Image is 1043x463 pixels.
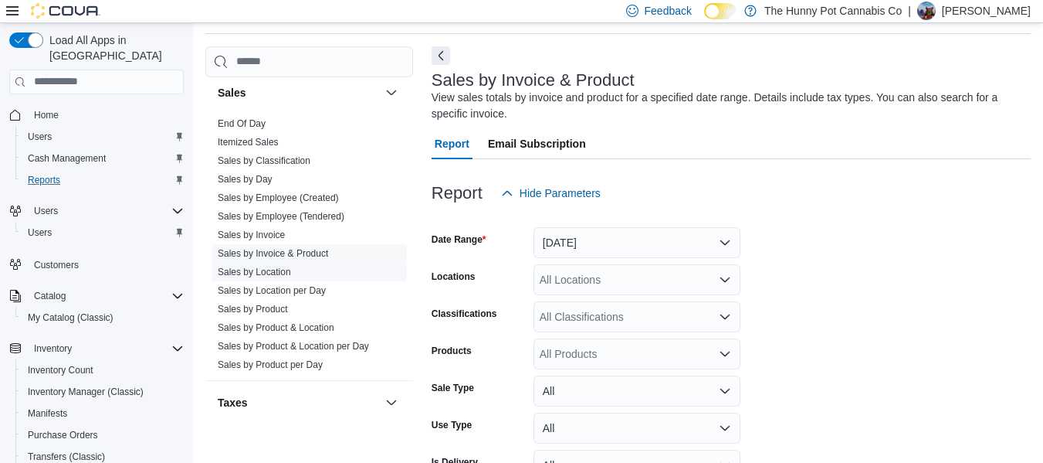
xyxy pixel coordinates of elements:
button: Taxes [218,395,379,410]
div: View sales totals by invoice and product for a specified date range. Details include tax types. Y... [432,90,1023,122]
button: My Catalog (Classic) [15,307,190,329]
a: End Of Day [218,118,266,129]
span: Users [34,205,58,217]
span: Email Subscription [488,128,586,159]
span: Load All Apps in [GEOGRAPHIC_DATA] [43,32,184,63]
span: Sales by Classification [218,155,310,167]
span: Sales by Invoice & Product [218,247,328,260]
span: Feedback [645,3,692,19]
span: My Catalog (Classic) [28,312,113,324]
span: Home [28,105,184,124]
span: Sales by Product & Location per Day [218,340,369,352]
span: Sales by Product [218,303,288,315]
button: All [533,413,740,444]
button: Open list of options [719,311,731,323]
a: Home [28,106,65,124]
button: Users [3,200,190,222]
a: Sales by Location per Day [218,285,326,296]
button: Home [3,104,190,126]
span: Itemized Sales [218,136,279,148]
button: Purchase Orders [15,424,190,446]
span: Inventory Count [28,364,93,376]
span: Inventory Manager (Classic) [28,386,144,398]
div: Sales [205,114,413,380]
a: Reports [22,171,66,189]
span: Inventory [28,339,184,358]
button: Inventory Count [15,359,190,381]
button: [DATE] [533,227,740,258]
span: Sales by Product per Day [218,359,323,371]
a: Sales by Invoice [218,230,285,240]
span: Sales by Product & Location [218,322,334,334]
span: Report [435,128,469,159]
a: My Catalog (Classic) [22,308,120,327]
input: Dark Mode [704,3,737,19]
a: Sales by Employee (Tendered) [218,211,344,222]
button: Manifests [15,403,190,424]
h3: Sales [218,85,246,100]
button: Open list of options [719,348,731,360]
p: [PERSON_NAME] [942,2,1031,20]
span: Sales by Invoice [218,229,285,241]
label: Classifications [432,308,497,320]
a: Sales by Invoice & Product [218,248,328,259]
a: Sales by Employee (Created) [218,192,339,203]
span: Sales by Employee (Created) [218,192,339,204]
img: Cova [31,3,100,19]
label: Products [432,345,472,357]
a: Manifests [22,404,73,423]
span: Manifests [28,407,67,420]
a: Sales by Location [218,267,291,277]
button: Hide Parameters [495,178,607,209]
h3: Report [432,184,483,203]
span: Users [22,128,184,146]
span: Reports [22,171,184,189]
span: Purchase Orders [28,429,98,441]
a: Sales by Product & Location per Day [218,341,369,352]
button: Cash Management [15,148,190,169]
span: Reports [28,174,60,186]
span: Sales by Location per Day [218,284,326,297]
button: All [533,376,740,407]
span: Cash Management [28,152,106,165]
button: Next [432,46,450,65]
button: Inventory [3,338,190,359]
button: Reports [15,169,190,191]
span: Inventory Count [22,361,184,380]
a: Sales by Product [218,304,288,315]
span: Users [28,202,184,220]
button: Taxes [382,393,401,412]
h3: Taxes [218,395,248,410]
span: Manifests [22,404,184,423]
span: Users [28,131,52,143]
span: Catalog [28,287,184,305]
span: Users [28,226,52,239]
span: Inventory [34,342,72,355]
span: Cash Management [22,149,184,168]
span: Home [34,109,59,121]
div: Kyle Billie [917,2,936,20]
button: Customers [3,253,190,275]
label: Date Range [432,233,486,246]
a: Sales by Product & Location [218,322,334,333]
span: Customers [28,254,184,274]
span: My Catalog (Classic) [22,308,184,327]
label: Sale Type [432,382,474,394]
span: Purchase Orders [22,426,184,444]
a: Inventory Count [22,361,100,380]
a: Itemized Sales [218,137,279,148]
p: The Hunny Pot Cannabis Co [764,2,902,20]
button: Inventory Manager (Classic) [15,381,190,403]
label: Use Type [432,419,472,431]
a: Customers [28,256,85,274]
span: Sales by Day [218,173,273,186]
a: Sales by Classification [218,155,310,166]
button: Inventory [28,339,78,358]
span: End Of Day [218,117,266,130]
a: Users [22,128,58,146]
span: Catalog [34,290,66,302]
button: Users [15,126,190,148]
span: Hide Parameters [520,186,601,201]
h3: Sales by Invoice & Product [432,71,635,90]
span: Transfers (Classic) [28,451,105,463]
